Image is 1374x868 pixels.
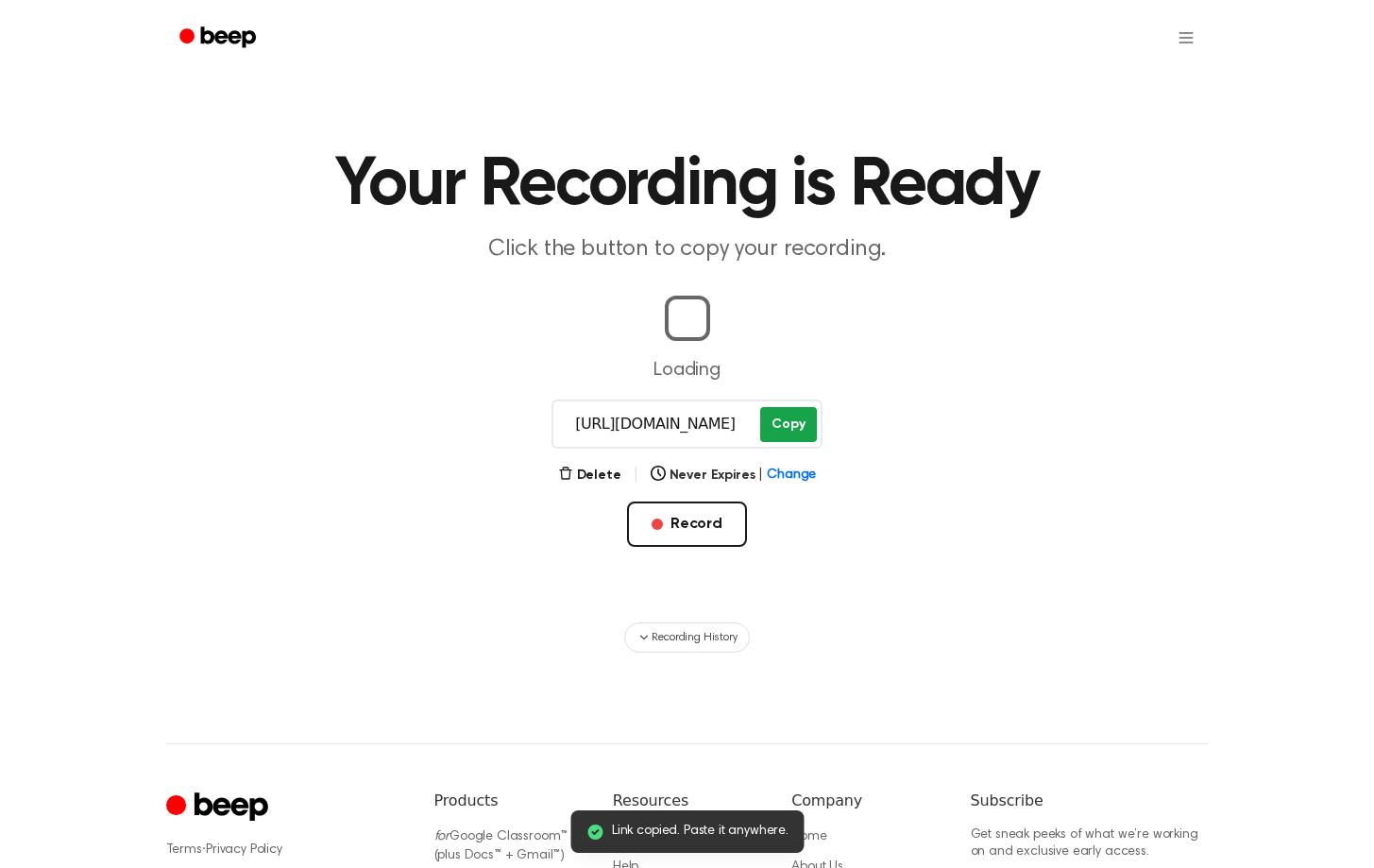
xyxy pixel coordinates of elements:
[558,466,621,485] button: Delete
[204,151,1171,219] h1: Your Recording is Ready
[613,790,761,812] h6: Resources
[434,830,568,862] a: forGoogle Classroom™ (plus Docs™ + Gmail™)
[971,827,1209,860] p: Get sneak peeks of what we’re working on and exclusive early access.
[1163,15,1209,60] button: Open menu
[166,20,273,57] a: Beep
[767,466,816,485] span: Change
[166,790,273,826] a: Cruip
[971,790,1209,812] h6: Subscribe
[758,466,763,485] span: |
[612,822,789,842] span: Link copied. Paste it anywhere.
[627,502,747,547] button: Record
[434,830,450,843] i: for
[166,843,202,857] a: Terms
[166,841,404,859] div: ·
[760,407,816,442] button: Copy
[434,790,583,812] h6: Products
[206,843,282,857] a: Privacy Policy
[651,466,817,485] button: Never Expires|Change
[633,464,639,486] span: |
[624,622,749,653] button: Recording History
[325,234,1050,265] p: Click the button to copy your recording.
[791,830,826,843] a: Home
[23,356,1351,384] p: Loading
[791,790,940,812] h6: Company
[652,629,737,646] span: Recording History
